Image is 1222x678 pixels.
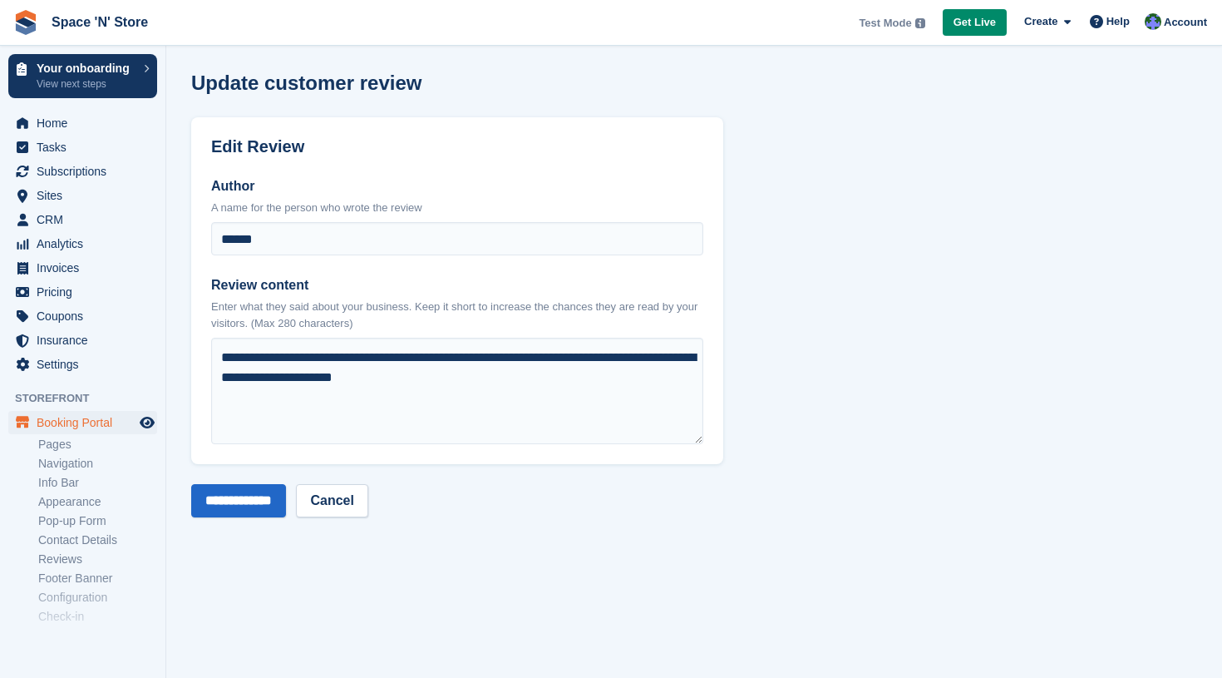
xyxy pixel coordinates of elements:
span: Subscriptions [37,160,136,183]
p: View next steps [37,77,136,92]
a: menu [8,184,157,207]
span: Settings [37,353,136,376]
h1: Update customer review [191,72,421,94]
a: menu [8,136,157,159]
p: A name for the person who wrote the review [211,200,703,216]
a: Reviews [38,552,157,567]
span: Insurance [37,329,136,352]
a: Cancel [296,484,367,517]
label: Review content [211,275,703,295]
a: Navigation [38,456,157,472]
label: Author [211,176,703,196]
span: Pricing [37,280,136,304]
a: menu [8,160,157,183]
a: Contact Details [38,532,157,548]
span: Home [37,111,136,135]
img: icon-info-grey-7440780725fd019a000dd9b08b2336e03edf1995a4989e88bcd33f0948082b44.svg [915,18,925,28]
a: menu [8,329,157,352]
a: menu [8,411,157,434]
span: Booking Portal [37,411,136,434]
a: Get Live [943,9,1007,37]
span: Help [1106,13,1130,30]
h2: Edit Review [211,137,703,156]
a: menu [8,256,157,280]
a: Pop-up Form [38,513,157,529]
a: menu [8,232,157,255]
p: Your onboarding [37,62,136,74]
span: CRM [37,208,136,231]
p: Enter what they said about your business. Keep it short to increase the chances they are read by ... [211,299,703,331]
img: stora-icon-8386f47178a22dfd0bd8f6a31ec36ba5ce8667c1dd55bd0f319d3a0aa187defe.svg [13,10,38,35]
span: Coupons [37,304,136,328]
span: Storefront [15,390,165,407]
a: menu [8,304,157,328]
span: Account [1164,14,1207,31]
a: Preview store [137,413,157,433]
a: Check-in [38,609,157,625]
span: Get Live [953,14,996,31]
span: Sites [37,184,136,207]
a: menu [8,111,157,135]
a: Info Bar [38,475,157,491]
a: Appearance [38,494,157,510]
span: Invoices [37,256,136,280]
span: Test Mode [859,15,911,32]
a: menu [8,353,157,376]
a: menu [8,280,157,304]
span: Analytics [37,232,136,255]
a: Pages [38,437,157,453]
a: menu [8,208,157,231]
a: Configuration [38,590,157,606]
a: Footer Banner [38,571,157,586]
a: Your onboarding View next steps [8,54,157,98]
img: Ahsan Abubaker [1145,13,1161,30]
span: Create [1024,13,1057,30]
span: Tasks [37,136,136,159]
a: Space 'N' Store [45,8,155,36]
